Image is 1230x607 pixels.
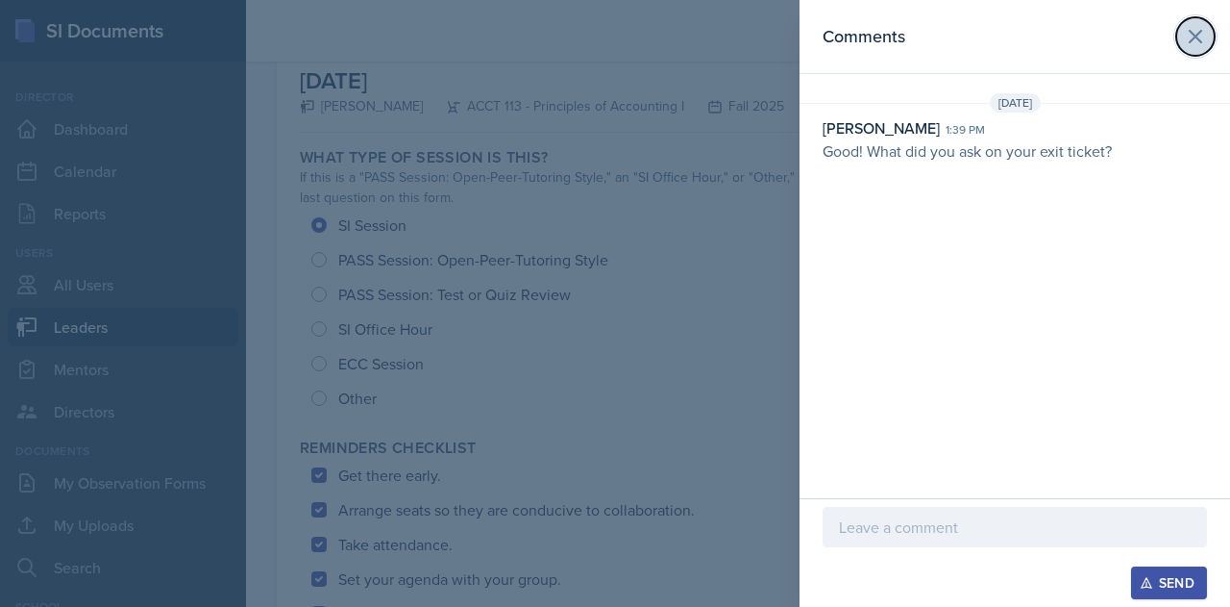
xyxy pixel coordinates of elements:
button: Send [1131,567,1207,599]
div: [PERSON_NAME] [823,116,940,139]
div: 1:39 pm [946,121,985,139]
h2: Comments [823,23,905,50]
p: Good! What did you ask on your exit ticket? [823,139,1207,163]
div: Send [1144,575,1194,591]
span: [DATE] [990,93,1041,113]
